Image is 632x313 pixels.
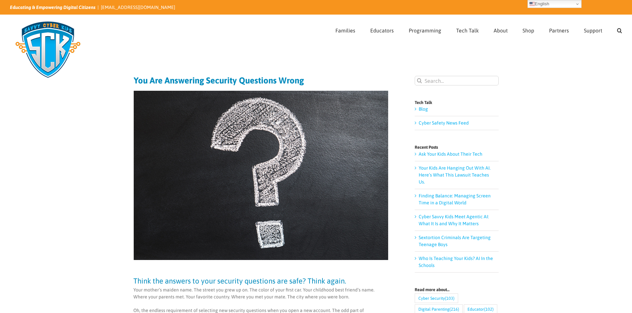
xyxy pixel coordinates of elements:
[419,106,428,112] a: Blog
[415,293,458,303] a: Cyber Security (103 items)
[335,28,355,33] span: Families
[133,277,388,285] h3: Think the answers to your security questions are safe? Think again.
[617,15,622,44] a: Search
[419,193,491,205] a: Finding Balance: Managing Screen Time in a Digital World
[419,214,489,226] a: Cyber Savvy Kids Meet Agentic AI: What It Is and Why It Matters
[549,28,569,33] span: Partners
[370,15,394,44] a: Educators
[134,76,388,85] h1: You Are Answering Security Questions Wrong
[419,165,491,184] a: Your Kids Are Hanging Out With AI. Here’s What This Lawsuit Teaches Us.
[549,15,569,44] a: Partners
[419,151,482,157] a: Ask Your Kids About Their Tech
[523,28,534,33] span: Shop
[335,15,622,44] nav: Main Menu
[494,15,508,44] a: About
[335,15,355,44] a: Families
[370,28,394,33] span: Educators
[409,15,441,44] a: Programming
[415,100,499,105] h4: Tech Talk
[419,235,491,247] a: Sextortion Criminals Are Targeting Teenage Boys
[523,15,534,44] a: Shop
[494,28,508,33] span: About
[133,287,388,300] p: Your mother’s maiden name. The street you grew up on. The color of your first car. Your childhood...
[415,145,499,149] h4: Recent Posts
[415,76,499,85] input: Search...
[101,5,175,10] a: [EMAIL_ADDRESS][DOMAIN_NAME]
[584,15,602,44] a: Support
[456,15,479,44] a: Tech Talk
[10,5,96,10] i: Educating & Empowering Digital Citizens
[584,28,602,33] span: Support
[415,287,499,292] h4: Read more about…
[415,76,424,85] input: Search
[10,17,86,83] img: Savvy Cyber Kids Logo
[456,28,479,33] span: Tech Talk
[409,28,441,33] span: Programming
[419,256,493,268] a: Who Is Teaching Your Kids? AI In the Schools
[529,1,535,7] img: en
[445,294,455,303] span: (103)
[419,120,469,126] a: Cyber Safety News Feed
